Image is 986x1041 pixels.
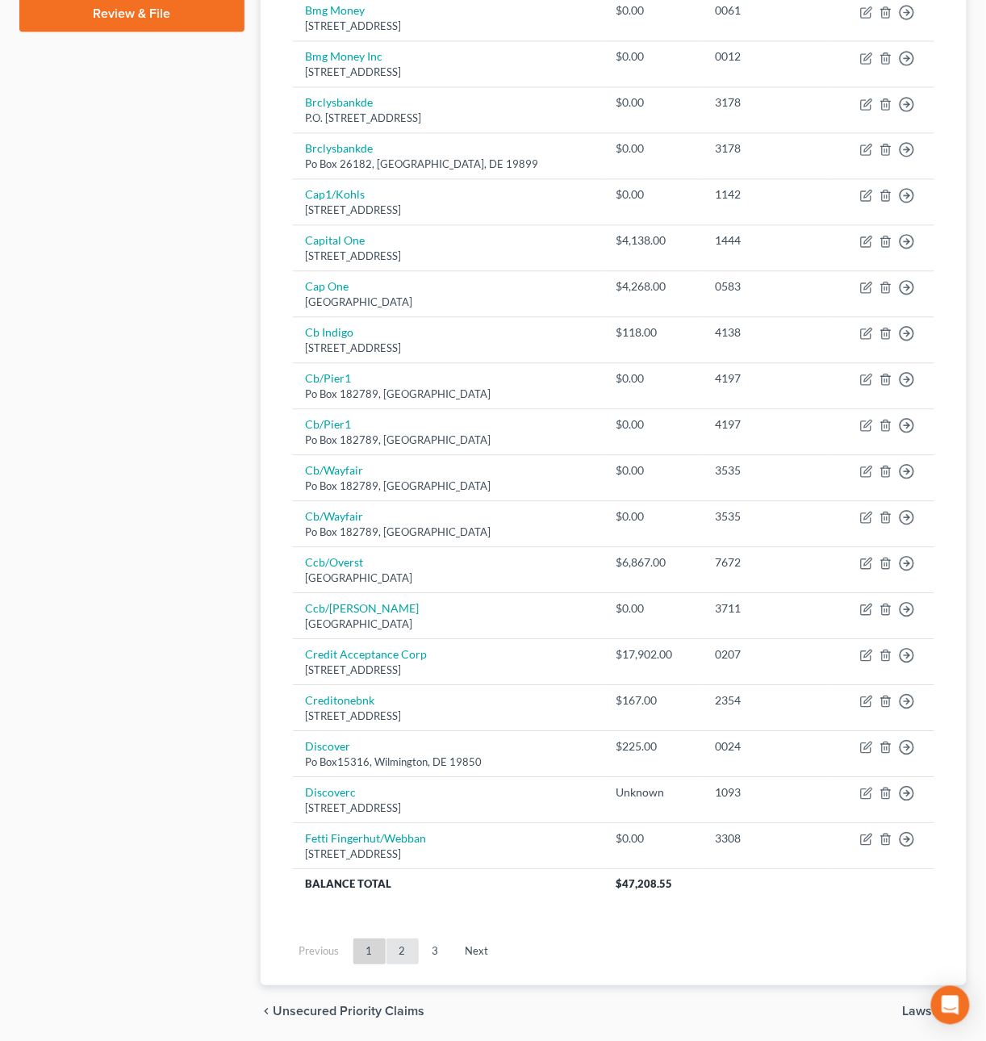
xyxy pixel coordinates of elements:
[306,249,591,264] div: [STREET_ADDRESS]
[306,509,364,523] a: Cb/Wayfair
[306,755,591,770] div: Po Box15316, Wilmington, DE 19850
[715,48,817,65] div: 0012
[306,3,366,17] a: Bmg Money
[715,784,817,801] div: 1093
[261,1005,425,1018] button: chevron_left Unsecured Priority Claims
[616,370,689,387] div: $0.00
[306,417,352,431] a: Cb/Pier1
[306,571,591,586] div: [GEOGRAPHIC_DATA]
[293,868,604,897] th: Balance Total
[306,203,591,218] div: [STREET_ADDRESS]
[306,371,352,385] a: Cb/Pier1
[306,233,366,247] a: Capital One
[306,387,591,402] div: Po Box 182789, [GEOGRAPHIC_DATA]
[306,847,591,862] div: [STREET_ADDRESS]
[715,830,817,847] div: 3308
[306,187,366,201] a: Cap1/Kohls
[306,111,591,126] div: P.O. [STREET_ADDRESS]
[306,601,420,615] a: Ccb/[PERSON_NAME]
[306,49,383,63] a: Bmg Money Inc
[306,157,591,172] div: Po Box 26182, [GEOGRAPHIC_DATA], DE 19899
[715,232,817,249] div: 1444
[306,279,349,293] a: Cap One
[616,48,689,65] div: $0.00
[306,525,591,540] div: Po Box 182789, [GEOGRAPHIC_DATA]
[616,416,689,433] div: $0.00
[274,1005,425,1018] span: Unsecured Priority Claims
[306,831,427,845] a: Fetti Fingerhut/Webban
[616,830,689,847] div: $0.00
[715,738,817,755] div: 0024
[715,462,817,479] div: 3535
[616,324,689,341] div: $118.00
[306,693,375,707] a: Creditonebnk
[616,94,689,111] div: $0.00
[306,617,591,632] div: [GEOGRAPHIC_DATA]
[306,65,591,80] div: [STREET_ADDRESS]
[306,463,364,477] a: Cb/Wayfair
[306,141,374,155] a: Brclysbankde
[306,95,374,109] a: Brclysbankde
[306,647,428,661] a: Credit Acceptance Corp
[715,278,817,295] div: 0583
[616,600,689,617] div: $0.00
[903,1005,967,1018] button: Lawsuits chevron_right
[306,433,591,448] div: Po Box 182789, [GEOGRAPHIC_DATA]
[306,663,591,678] div: [STREET_ADDRESS]
[616,784,689,801] div: Unknown
[715,692,817,709] div: 2354
[616,646,689,663] div: $17,902.00
[616,462,689,479] div: $0.00
[616,554,689,571] div: $6,867.00
[616,877,673,890] span: $47,208.55
[453,939,502,964] a: Next
[715,508,817,525] div: 3535
[306,785,357,799] a: Discoverc
[715,186,817,203] div: 1142
[616,508,689,525] div: $0.00
[616,140,689,157] div: $0.00
[306,709,591,724] div: [STREET_ADDRESS]
[616,232,689,249] div: $4,138.00
[420,939,452,964] a: 3
[306,555,364,569] a: Ccb/Overst
[616,2,689,19] div: $0.00
[715,370,817,387] div: 4197
[715,140,817,157] div: 3178
[306,325,354,339] a: Cb Indigo
[616,186,689,203] div: $0.00
[386,939,419,964] a: 2
[306,295,591,310] div: [GEOGRAPHIC_DATA]
[715,416,817,433] div: 4197
[306,479,591,494] div: Po Box 182789, [GEOGRAPHIC_DATA]
[715,2,817,19] div: 0061
[715,646,817,663] div: 0207
[261,1005,274,1018] i: chevron_left
[715,94,817,111] div: 3178
[306,341,591,356] div: [STREET_ADDRESS]
[616,738,689,755] div: $225.00
[616,692,689,709] div: $167.00
[353,939,386,964] a: 1
[715,600,817,617] div: 3711
[715,554,817,571] div: 7672
[616,278,689,295] div: $4,268.00
[715,324,817,341] div: 4138
[931,986,970,1025] div: Open Intercom Messenger
[306,739,351,753] a: Discover
[306,801,591,816] div: [STREET_ADDRESS]
[903,1005,954,1018] span: Lawsuits
[306,19,591,34] div: [STREET_ADDRESS]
